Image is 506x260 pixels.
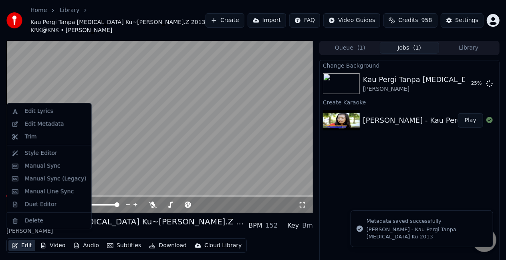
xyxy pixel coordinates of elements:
div: Kau Pergi Tanpa [MEDICAL_DATA] Ku~[PERSON_NAME].Z 2013 KRK@KNK [6,216,247,227]
div: 152 [266,221,278,230]
img: youka [6,12,22,28]
span: ( 1 ) [357,44,365,52]
div: Cloud Library [204,242,242,250]
button: Download [146,240,190,251]
div: Delete [25,217,43,225]
button: Jobs [380,42,439,54]
div: Style Editor [25,149,57,157]
span: Kau Pergi Tanpa [MEDICAL_DATA] Ku~[PERSON_NAME].Z 2013 KRK@KNK • [PERSON_NAME] [30,18,206,34]
div: Bm [302,221,313,230]
button: Subtitles [104,240,144,251]
div: Duet Editor [25,200,57,208]
div: Settings [456,16,478,24]
div: Trim [25,133,37,141]
div: BPM [248,221,262,230]
div: Create Karaoke [320,97,499,107]
button: Queue [321,42,380,54]
div: Manual Sync [25,162,60,170]
div: Kau Pergi Tanpa [MEDICAL_DATA] Ku [363,74,494,85]
button: Play [458,113,483,128]
div: Manual Line Sync [25,188,74,196]
div: 25 % [471,80,483,87]
button: Create [206,13,244,28]
div: Key [287,221,299,230]
button: Video [37,240,69,251]
button: Video Guides [323,13,380,28]
span: Credits [398,16,418,24]
button: FAQ [289,13,320,28]
div: [PERSON_NAME] - Kau Pergi Tanpa [MEDICAL_DATA] Ku 2013 [367,226,486,240]
button: Import [248,13,286,28]
div: Change Background [320,60,499,70]
div: Edit Metadata [25,120,64,128]
nav: breadcrumb [30,6,206,34]
button: Settings [441,13,484,28]
button: Credits958 [383,13,437,28]
span: 958 [421,16,432,24]
div: Manual Sync (Legacy) [25,175,87,183]
div: Edit Lyrics [25,107,53,115]
div: [PERSON_NAME] [6,227,247,235]
span: ( 1 ) [413,44,421,52]
a: Home [30,6,47,14]
button: Audio [70,240,102,251]
a: Library [60,6,79,14]
button: Library [439,42,498,54]
button: Edit [8,240,35,251]
div: Metadata saved successfully [367,217,486,225]
div: [PERSON_NAME] [363,85,494,93]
